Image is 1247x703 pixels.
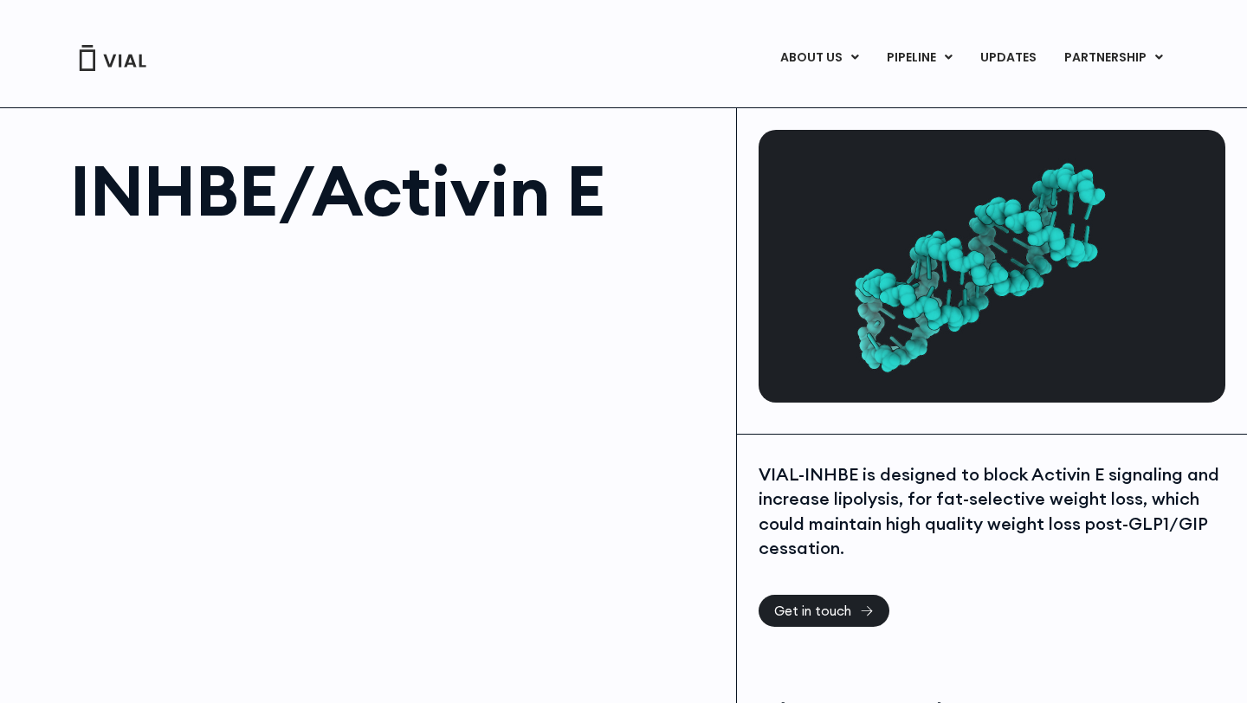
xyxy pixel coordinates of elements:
a: Get in touch [759,595,889,627]
a: PARTNERSHIPMenu Toggle [1050,43,1177,73]
div: VIAL-INHBE is designed to block Activin E signaling and increase lipolysis, for fat-selective wei... [759,462,1221,561]
span: Get in touch [774,604,851,617]
a: UPDATES [966,43,1050,73]
img: Vial Logo [78,45,147,71]
h1: INHBE/Activin E [70,156,719,225]
a: PIPELINEMenu Toggle [873,43,966,73]
a: ABOUT USMenu Toggle [766,43,872,73]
